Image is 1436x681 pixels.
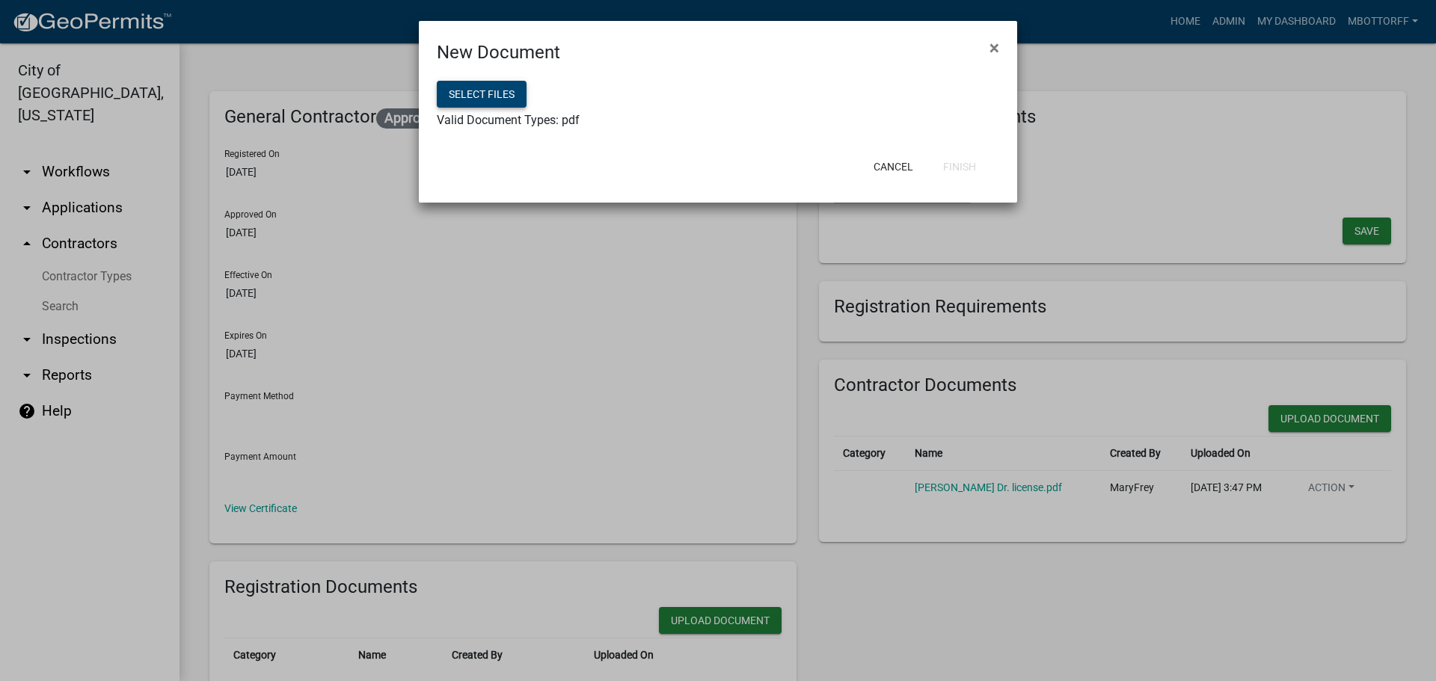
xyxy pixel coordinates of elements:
[862,153,925,180] button: Cancel
[931,153,988,180] button: Finish
[437,113,580,127] span: Valid Document Types: pdf
[437,39,560,66] h4: New Document
[989,37,999,58] span: ×
[437,81,527,108] button: Select files
[978,27,1011,69] button: Close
